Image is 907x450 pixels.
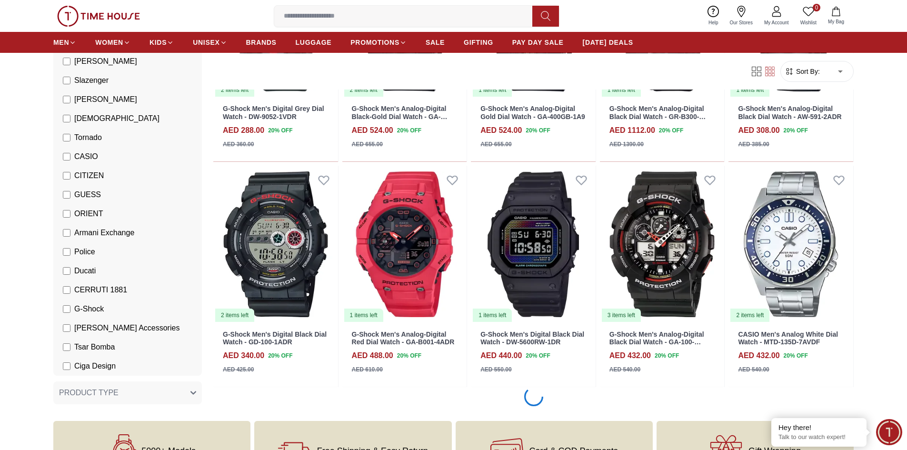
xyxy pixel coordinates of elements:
[74,56,137,67] span: [PERSON_NAME]
[480,365,511,374] div: AED 550.00
[609,330,704,354] a: G-Shock Men's Analog-Digital Black Dial Watch - GA-100-1A4DR
[223,330,327,346] a: G-Shock Men's Digital Black Dial Watch - GD-100-1ADR
[352,350,393,361] h4: AED 488.00
[63,172,70,180] input: CITIZEN
[778,433,859,441] p: Talk to our watch expert!
[426,38,445,47] span: SALE
[350,34,407,51] a: PROMOTIONS
[480,105,585,120] a: G-Shock Men's Analog-Digital Gold Dial Watch - GA-400GB-1A9
[795,4,822,28] a: 0Wishlist
[74,227,134,239] span: Armani Exchange
[74,208,103,220] span: ORIENT
[471,166,596,323] img: G-Shock Men's Digital Black Dial Watch - DW-5600RW-1DR
[59,387,119,399] span: PRODUCT TYPE
[785,67,820,76] button: Sort By:
[74,284,127,296] span: CERRUTI 1881
[193,38,219,47] span: UNISEX
[464,34,493,51] a: GIFTING
[600,166,725,323] a: G-Shock Men's Analog-Digital Black Dial Watch - GA-100-1A4DR3 items left
[728,166,853,323] a: CASIO Men's Analog White Dial Watch - MTD-135D-7AVDF2 items left
[95,38,123,47] span: WOMEN
[609,140,644,149] div: AED 1390.00
[352,365,383,374] div: AED 610.00
[794,67,820,76] span: Sort By:
[778,423,859,432] div: Hey there!
[246,34,277,51] a: BRANDS
[724,4,758,28] a: Our Stores
[223,365,254,374] div: AED 425.00
[74,113,159,124] span: [DEMOGRAPHIC_DATA]
[63,248,70,256] input: Police
[705,19,722,26] span: Help
[609,350,651,361] h4: AED 432.00
[63,267,70,275] input: Ducati
[53,381,202,404] button: PRODUCT TYPE
[63,115,70,122] input: [DEMOGRAPHIC_DATA]
[74,151,98,162] span: CASIO
[63,191,70,199] input: GUESS
[74,189,101,200] span: GUESS
[480,350,522,361] h4: AED 440.00
[63,286,70,294] input: CERRUTI 1881
[74,75,109,86] span: Slazenger
[344,83,383,97] div: 2 items left
[397,126,421,135] span: 20 % OFF
[53,38,69,47] span: MEN
[95,34,130,51] a: WOMEN
[526,351,550,360] span: 20 % OFF
[268,351,292,360] span: 20 % OFF
[602,309,641,322] div: 3 items left
[609,105,706,129] a: G-Shock Men's Analog-Digital Black Dial Watch - GR-B300-1ADR
[342,166,467,323] a: G-Shock Men's Analog-Digital Red Dial Watch - GA-B001-4ADR1 items left
[730,83,769,97] div: 1 items left
[738,365,769,374] div: AED 540.00
[74,94,137,105] span: [PERSON_NAME]
[63,77,70,84] input: Slazenger
[213,166,338,323] a: G-Shock Men's Digital Black Dial Watch - GD-100-1ADR2 items left
[480,140,511,149] div: AED 655.00
[738,350,779,361] h4: AED 432.00
[223,140,254,149] div: AED 360.00
[512,38,564,47] span: PAY DAY SALE
[246,38,277,47] span: BRANDS
[74,265,96,277] span: Ducati
[74,246,95,258] span: Police
[223,125,264,136] h4: AED 288.00
[63,153,70,160] input: CASIO
[213,166,338,323] img: G-Shock Men's Digital Black Dial Watch - GD-100-1ADR
[760,19,793,26] span: My Account
[342,166,467,323] img: G-Shock Men's Analog-Digital Red Dial Watch - GA-B001-4ADR
[63,305,70,313] input: G-Shock
[473,83,512,97] div: 1 items left
[296,38,332,47] span: LUGGAGE
[813,4,820,11] span: 0
[876,419,902,445] div: Chat Widget
[426,34,445,51] a: SALE
[223,350,264,361] h4: AED 340.00
[464,38,493,47] span: GIFTING
[63,362,70,370] input: Ciga Design
[74,360,116,372] span: Ciga Design
[350,38,399,47] span: PROMOTIONS
[784,351,808,360] span: 20 % OFF
[480,125,522,136] h4: AED 524.00
[63,343,70,351] input: Tsar Bomba
[63,324,70,332] input: [PERSON_NAME] Accessories
[726,19,757,26] span: Our Stores
[352,140,383,149] div: AED 655.00
[655,351,679,360] span: 20 % OFF
[74,132,102,143] span: Tornado
[352,125,393,136] h4: AED 524.00
[728,166,853,323] img: CASIO Men's Analog White Dial Watch - MTD-135D-7AVDF
[74,303,104,315] span: G-Shock
[63,210,70,218] input: ORIENT
[609,365,640,374] div: AED 540.00
[659,126,683,135] span: 20 % OFF
[583,34,633,51] a: [DATE] DEALS
[57,6,140,27] img: ...
[397,351,421,360] span: 20 % OFF
[600,166,725,323] img: G-Shock Men's Analog-Digital Black Dial Watch - GA-100-1A4DR
[822,5,850,27] button: My Bag
[730,309,769,322] div: 2 items left
[53,34,76,51] a: MEN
